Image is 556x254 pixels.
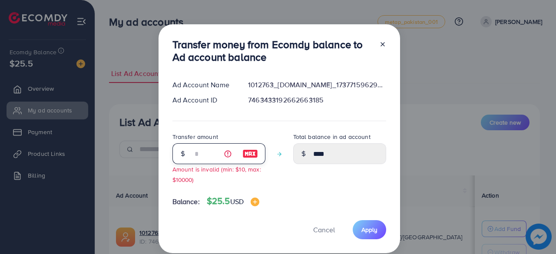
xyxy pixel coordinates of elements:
[165,80,242,90] div: Ad Account Name
[251,198,259,206] img: image
[353,220,386,239] button: Apply
[172,132,218,141] label: Transfer amount
[172,165,261,183] small: Amount is invalid (min: $10, max: $10000)
[241,95,393,105] div: 7463433192662663185
[241,80,393,90] div: 1012763_[DOMAIN_NAME]_1737715962950
[361,225,377,234] span: Apply
[165,95,242,105] div: Ad Account ID
[293,132,371,141] label: Total balance in ad account
[313,225,335,234] span: Cancel
[172,38,372,63] h3: Transfer money from Ecomdy balance to Ad account balance
[172,197,200,207] span: Balance:
[207,196,259,207] h4: $25.5
[230,197,244,206] span: USD
[242,148,258,159] img: image
[302,220,346,239] button: Cancel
